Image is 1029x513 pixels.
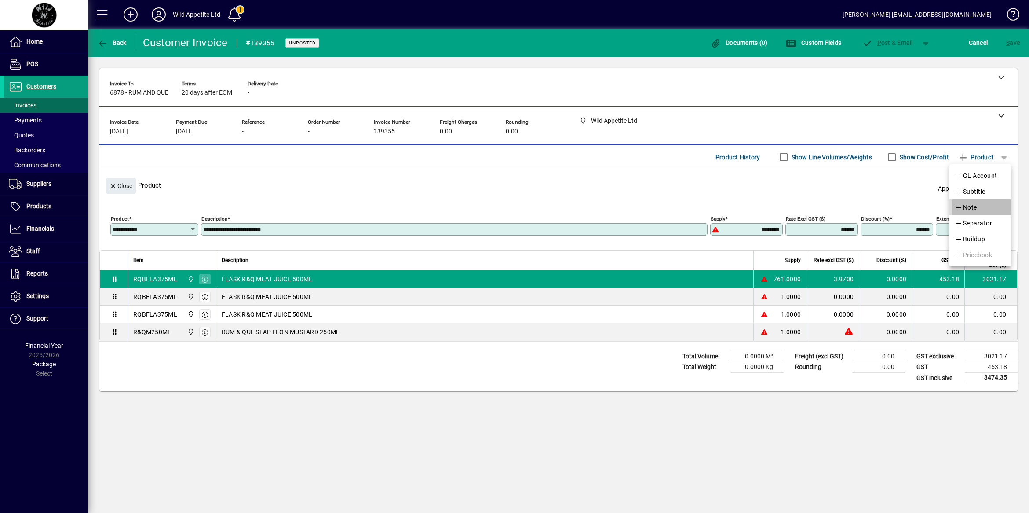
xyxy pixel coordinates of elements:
button: Note [949,199,1011,215]
button: Subtitle [949,184,1011,199]
button: Buildup [949,231,1011,247]
button: Separator [949,215,1011,231]
span: GL Account [955,170,997,181]
button: GL Account [949,168,1011,184]
button: Pricebook [949,247,1011,263]
span: Buildup [955,234,985,244]
span: Pricebook [955,250,992,260]
span: Note [955,202,977,213]
span: Separator [955,218,992,229]
span: Subtitle [955,186,985,197]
